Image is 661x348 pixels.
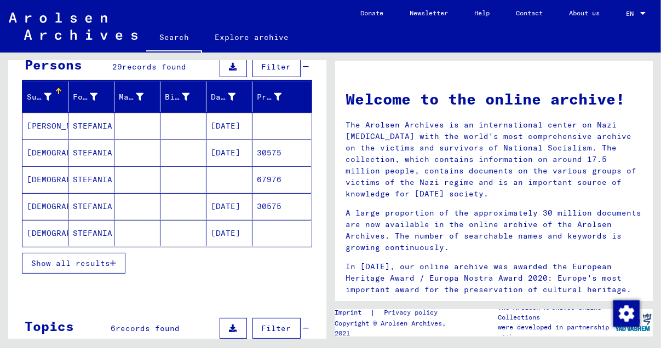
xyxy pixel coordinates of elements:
[206,193,252,219] mat-cell: [DATE]
[252,318,301,339] button: Filter
[626,10,638,18] span: EN
[262,62,291,72] span: Filter
[122,62,186,72] span: records found
[111,323,116,333] span: 6
[119,88,160,106] div: Maiden name
[27,88,68,106] div: Surname
[68,82,114,112] mat-header-cell: Vorname
[68,193,114,219] mat-cell: STEFANIA
[346,119,642,200] p: The Arolsen Archives is an international center on Nazi [MEDICAL_DATA] with the world's most comp...
[257,92,306,102] font: Prisoner #
[22,220,68,246] mat-cell: [DEMOGRAPHIC_DATA]
[335,307,371,318] a: Imprint
[202,24,302,50] a: Explore archive
[335,318,454,338] p: Copyright © Arolsen Archives, 2021
[73,88,114,106] div: Forename
[73,92,112,102] font: Forename
[206,113,252,139] mat-cell: [DATE]
[22,253,125,274] button: Show all results
[346,261,642,295] p: In [DATE], our online archive was awarded the European Heritage Award / Europa Nostra Award 2020:...
[146,24,202,53] a: Search
[211,92,275,102] font: Date of birth
[22,166,68,193] mat-cell: [DEMOGRAPHIC_DATA]
[68,113,114,139] mat-cell: STEFANIA
[25,55,82,74] div: Persons
[160,82,206,112] mat-header-cell: Geburt‏
[346,207,642,253] p: A large proportion of the approximately 30 million documents are now available in the online arch...
[68,166,114,193] mat-cell: STEFANIA
[165,88,206,106] div: Birth
[206,220,252,246] mat-cell: [DATE]
[31,258,110,268] span: Show all results
[114,82,160,112] mat-header-cell: Geburtsname
[9,13,137,40] img: Arolsen_neg.svg
[262,323,291,333] span: Filter
[257,88,298,106] div: Prisoner #
[498,322,613,342] p: were developed in partnership with
[112,62,122,72] span: 29
[371,307,376,318] font: |
[22,113,68,139] mat-cell: [PERSON_NAME]
[206,140,252,166] mat-cell: [DATE]
[206,82,252,112] mat-header-cell: Geburtsdatum
[68,220,114,246] mat-cell: STEFANIA
[22,140,68,166] mat-cell: [DEMOGRAPHIC_DATA]
[252,56,301,77] button: Filter
[252,140,311,166] mat-cell: 30575
[68,140,114,166] mat-cell: STEFANIA
[252,82,311,112] mat-header-cell: Prisoner #
[252,166,311,193] mat-cell: 67976
[211,88,252,106] div: Date of birth
[613,300,640,327] img: Change consent
[252,193,311,219] mat-cell: 30575
[25,316,74,336] div: Topics
[116,323,180,333] span: records found
[498,303,613,322] p: The Arolsen Archives Online Collections
[346,88,642,111] h1: Welcome to the online archive!
[22,193,68,219] mat-cell: [DEMOGRAPHIC_DATA]
[119,92,173,102] font: Maiden name
[376,307,451,318] a: Privacy policy
[27,92,61,102] font: Surname
[165,92,189,102] font: Birth
[22,82,68,112] mat-header-cell: Nachname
